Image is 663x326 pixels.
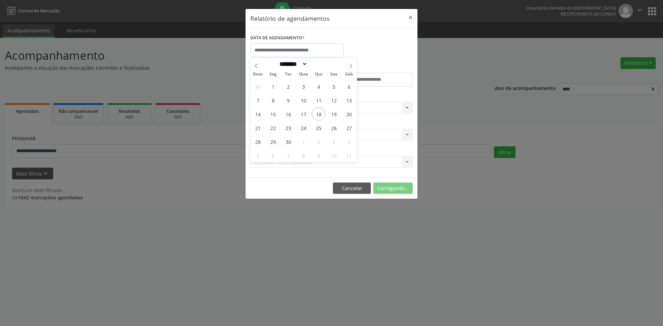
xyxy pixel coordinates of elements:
h5: Relatório de agendamentos [250,14,329,23]
input: Year [307,60,330,68]
span: Setembro 19, 2025 [327,107,340,121]
span: Setembro 29, 2025 [266,135,280,148]
span: Setembro 8, 2025 [266,93,280,107]
span: Outubro 6, 2025 [266,149,280,162]
button: Cancelar [333,182,371,194]
span: Setembro 2, 2025 [281,80,295,93]
button: Close [404,9,417,26]
button: Carregando... [373,182,413,194]
label: ATÉ [333,62,413,73]
span: Setembro 16, 2025 [281,107,295,121]
span: Outubro 2, 2025 [312,135,325,148]
span: Outubro 11, 2025 [342,149,356,162]
span: Setembro 24, 2025 [297,121,310,135]
span: Setembro 22, 2025 [266,121,280,135]
span: Setembro 30, 2025 [281,135,295,148]
span: Setembro 13, 2025 [342,93,356,107]
span: Dom [250,72,266,77]
select: Month [277,60,307,68]
span: Setembro 18, 2025 [312,107,325,121]
label: DATA DE AGENDAMENTO [250,33,305,43]
span: Setembro 12, 2025 [327,93,340,107]
span: Qua [296,72,311,77]
span: Setembro 17, 2025 [297,107,310,121]
span: Qui [311,72,326,77]
span: Setembro 25, 2025 [312,121,325,135]
span: Outubro 3, 2025 [327,135,340,148]
span: Sáb [342,72,357,77]
span: Outubro 4, 2025 [342,135,356,148]
span: Seg [266,72,281,77]
span: Outubro 1, 2025 [297,135,310,148]
span: Setembro 21, 2025 [251,121,265,135]
span: Outubro 9, 2025 [312,149,325,162]
span: Setembro 26, 2025 [327,121,340,135]
span: Outubro 7, 2025 [281,149,295,162]
span: Setembro 15, 2025 [266,107,280,121]
span: Setembro 9, 2025 [281,93,295,107]
span: Outubro 8, 2025 [297,149,310,162]
span: Setembro 3, 2025 [297,80,310,93]
span: Agosto 31, 2025 [251,80,265,93]
span: Setembro 23, 2025 [281,121,295,135]
span: Setembro 27, 2025 [342,121,356,135]
span: Setembro 10, 2025 [297,93,310,107]
span: Outubro 5, 2025 [251,149,265,162]
span: Setembro 1, 2025 [266,80,280,93]
span: Outubro 10, 2025 [327,149,340,162]
span: Setembro 14, 2025 [251,107,265,121]
span: Ter [281,72,296,77]
span: Sex [326,72,342,77]
span: Setembro 6, 2025 [342,80,356,93]
span: Setembro 20, 2025 [342,107,356,121]
span: Setembro 11, 2025 [312,93,325,107]
span: Setembro 7, 2025 [251,93,265,107]
span: Setembro 4, 2025 [312,80,325,93]
span: Setembro 28, 2025 [251,135,265,148]
span: Setembro 5, 2025 [327,80,340,93]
